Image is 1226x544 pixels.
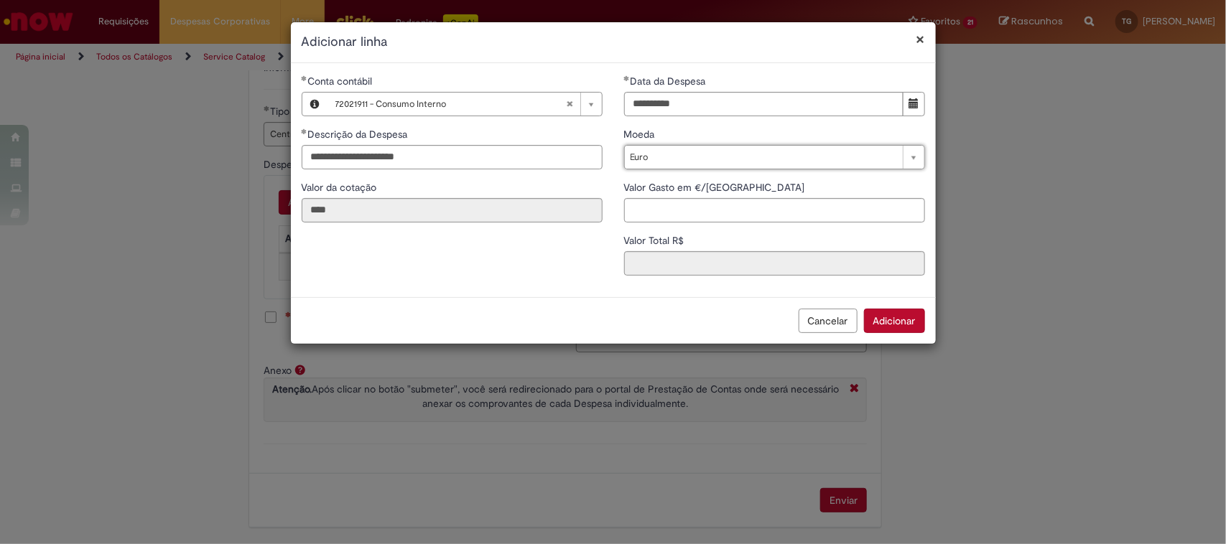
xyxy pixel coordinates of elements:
[624,198,925,222] input: Valor Gasto em €/US
[308,128,411,141] span: Descrição da Despesa
[624,233,687,248] label: Somente leitura - Valor Total R$
[302,93,328,116] button: Conta contábil, Visualizar este registro 72021911 - Consumo Interno
[302,181,380,194] span: Somente leitura - Valor da cotação
[302,128,308,134] span: Obrigatório Preenchido
[302,180,380,194] label: Somente leitura - Valor da cotação
[302,33,925,52] h2: Adicionar linha
[631,146,896,169] span: Euro
[864,309,925,333] button: Adicionar
[903,92,925,116] button: Mostrar calendário para Data da Despesa
[624,181,808,194] span: Valor Gasto em €/[GEOGRAPHIC_DATA]
[624,251,925,276] input: Valor Total R$
[302,145,603,169] input: Descrição da Despesa
[328,93,602,116] a: 72021911 - Consumo InternoLimpar campo Conta contábil
[302,75,308,81] span: Obrigatório Preenchido
[308,75,376,88] span: Necessários - Conta contábil
[631,75,709,88] span: Data da Despesa
[559,93,580,116] abbr: Limpar campo Conta contábil
[916,32,925,47] button: Fechar modal
[335,93,566,116] span: 72021911 - Consumo Interno
[624,75,631,81] span: Obrigatório Preenchido
[624,234,687,247] span: Somente leitura - Valor Total R$
[799,309,858,333] button: Cancelar
[624,128,658,141] span: Moeda
[624,92,904,116] input: Data da Despesa 09 September 2025 Tuesday
[302,198,603,222] input: Valor da cotação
